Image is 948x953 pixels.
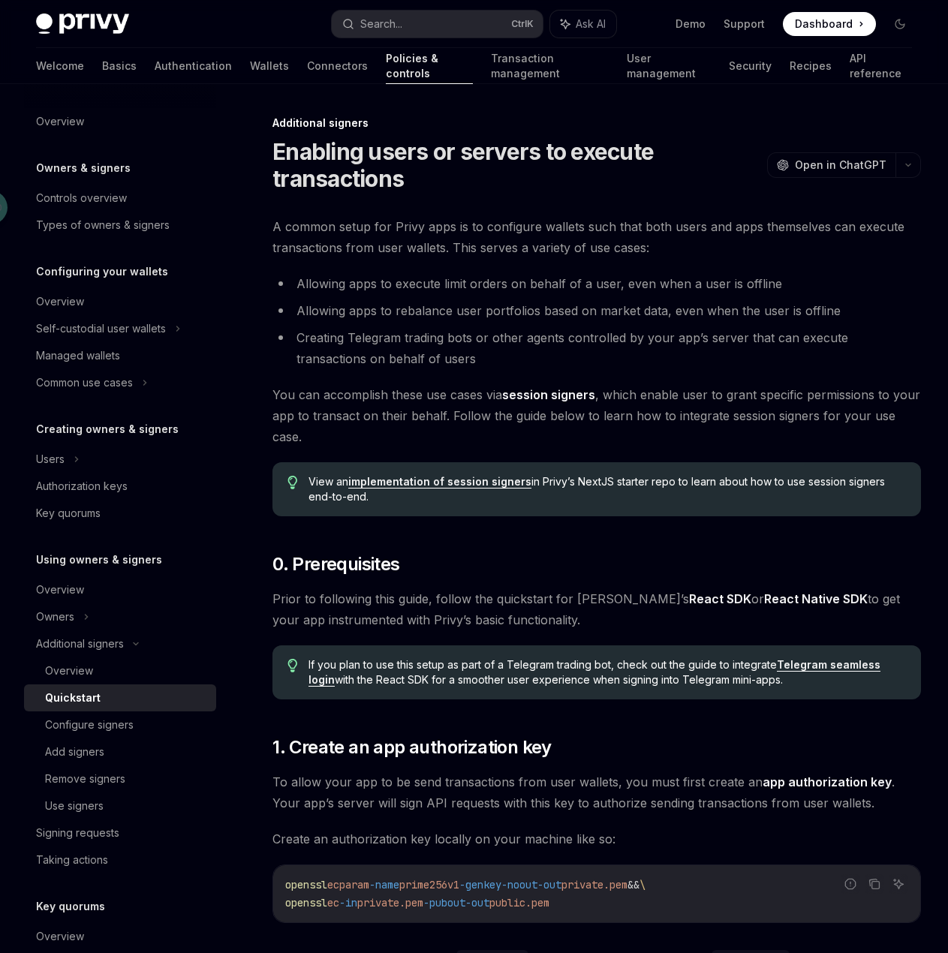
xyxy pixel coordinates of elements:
li: Allowing apps to execute limit orders on behalf of a user, even when a user is offline [272,273,921,294]
a: Use signers [24,792,216,819]
a: Remove signers [24,765,216,792]
a: Taking actions [24,846,216,873]
strong: app authorization key [763,774,892,789]
span: prime256v1 [399,878,459,891]
span: -out [465,896,489,909]
a: Add signers [24,738,216,765]
a: API reference [850,48,912,84]
span: A common setup for Privy apps is to configure wallets such that both users and apps themselves ca... [272,216,921,258]
span: Ask AI [576,17,606,32]
div: Taking actions [36,851,108,869]
div: Remove signers [45,770,125,788]
h5: Creating owners & signers [36,420,179,438]
button: Ask AI [550,11,616,38]
a: Authorization keys [24,473,216,500]
a: Security [729,48,772,84]
div: Owners [36,608,74,626]
span: 0. Prerequisites [272,552,399,576]
span: Open in ChatGPT [795,158,886,173]
div: Overview [36,293,84,311]
a: Transaction management [491,48,609,84]
a: Policies & controls [386,48,473,84]
a: User management [627,48,711,84]
a: Support [724,17,765,32]
span: Create an authorization key locally on your machine like so: [272,828,921,849]
div: Key quorums [36,504,101,522]
div: Additional signers [272,116,921,131]
span: Dashboard [795,17,853,32]
a: Demo [676,17,706,32]
div: Overview [45,662,93,680]
span: -out [537,878,561,891]
svg: Tip [287,476,298,489]
span: Ctrl K [511,18,534,30]
a: Recipes [790,48,832,84]
h5: Key quorums [36,897,105,915]
a: Types of owners & signers [24,212,216,239]
span: ec [327,896,339,909]
div: Search... [360,15,402,33]
a: Welcome [36,48,84,84]
a: implementation of session signers [348,475,531,489]
a: Signing requests [24,819,216,846]
span: -in [339,896,357,909]
a: React SDK [689,591,751,607]
span: private.pem [561,878,627,891]
span: If you plan to use this setup as part of a Telegram trading bot, check out the guide to integrate... [308,657,906,687]
span: openssl [285,896,327,909]
h5: Configuring your wallets [36,263,168,281]
a: Overview [24,657,216,684]
span: -pubout [423,896,465,909]
h5: Owners & signers [36,159,131,177]
div: Overview [36,113,84,131]
div: Quickstart [45,689,101,707]
span: You can accomplish these use cases via , which enable user to grant specific permissions to your ... [272,384,921,447]
div: Overview [36,927,84,945]
a: Overview [24,923,216,950]
span: private.pem [357,896,423,909]
span: View an in Privy’s NextJS starter repo to learn about how to use session signers end-to-end. [308,474,906,504]
img: dark logo [36,14,129,35]
button: Toggle dark mode [888,12,912,36]
li: Creating Telegram trading bots or other agents controlled by your app’s server that can execute t... [272,327,921,369]
a: Basics [102,48,137,84]
a: Connectors [307,48,368,84]
div: Managed wallets [36,347,120,365]
button: Open in ChatGPT [767,152,895,178]
span: To allow your app to be send transactions from user wallets, you must first create an . Your app’... [272,771,921,813]
div: Authorization keys [36,477,128,495]
a: Overview [24,108,216,135]
a: Managed wallets [24,342,216,369]
span: \ [640,878,646,891]
span: public.pem [489,896,549,909]
div: Self-custodial user wallets [36,320,166,338]
div: Users [36,450,65,468]
span: ecparam [327,878,369,891]
a: Overview [24,576,216,603]
button: Copy the contents from the code block [865,874,884,894]
span: -genkey [459,878,501,891]
span: 1. Create an app authorization key [272,735,552,759]
a: Overview [24,288,216,315]
div: Use signers [45,797,104,815]
h5: Using owners & signers [36,551,162,569]
a: session signers [502,387,595,403]
button: Search...CtrlK [332,11,542,38]
a: Configure signers [24,711,216,738]
span: openssl [285,878,327,891]
button: Report incorrect code [841,874,860,894]
span: && [627,878,640,891]
a: Quickstart [24,684,216,711]
button: Ask AI [889,874,908,894]
a: React Native SDK [764,591,868,607]
div: Common use cases [36,374,133,392]
span: Prior to following this guide, follow the quickstart for [PERSON_NAME]’s or to get your app instr... [272,588,921,630]
a: Wallets [250,48,289,84]
div: Controls overview [36,189,127,207]
li: Allowing apps to rebalance user portfolios based on market data, even when the user is offline [272,300,921,321]
span: -noout [501,878,537,891]
div: Types of owners & signers [36,216,170,234]
div: Configure signers [45,716,134,734]
a: Authentication [155,48,232,84]
div: Add signers [45,743,104,761]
